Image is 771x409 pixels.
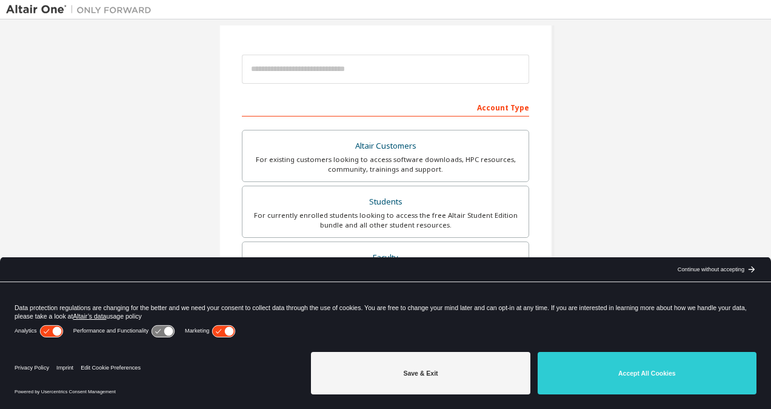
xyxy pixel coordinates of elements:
[250,138,521,155] div: Altair Customers
[250,194,521,211] div: Students
[250,211,521,230] div: For currently enrolled students looking to access the free Altair Student Edition bundle and all ...
[250,155,521,174] div: For existing customers looking to access software downloads, HPC resources, community, trainings ...
[6,4,158,16] img: Altair One
[250,249,521,266] div: Faculty
[242,97,529,117] div: Account Type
